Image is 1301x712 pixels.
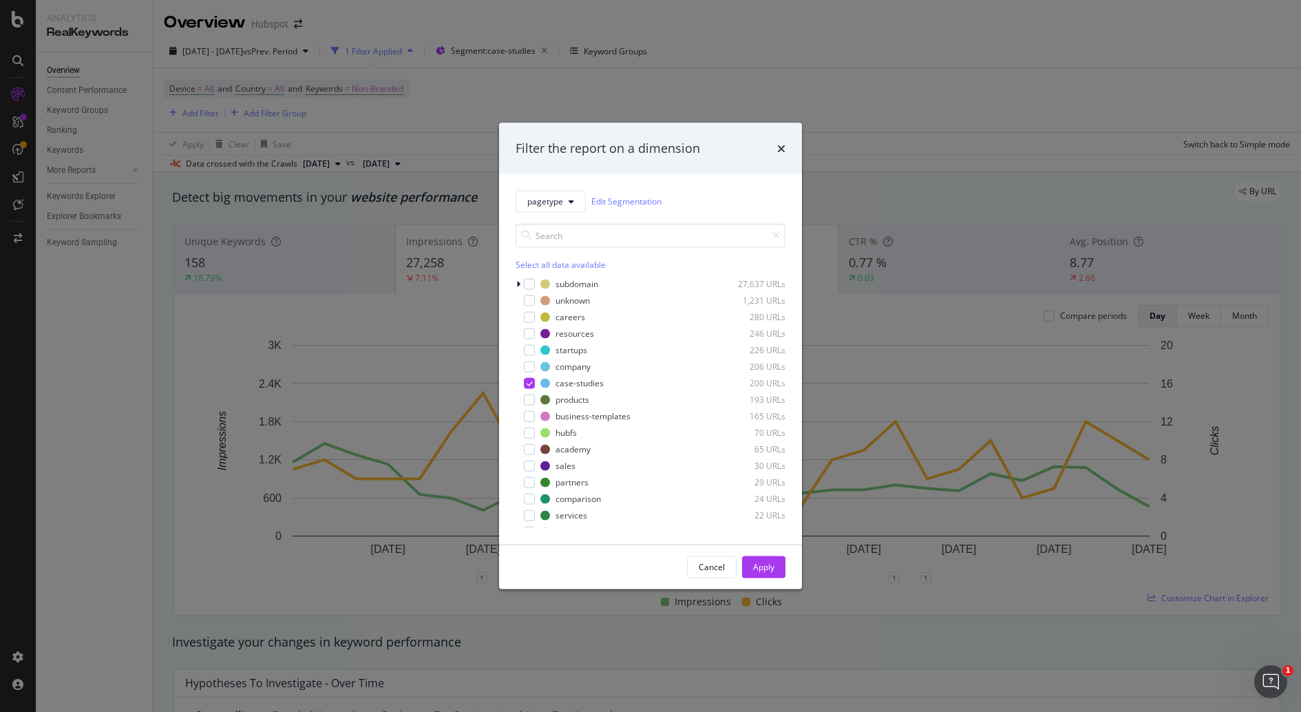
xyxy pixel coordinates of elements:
[556,377,604,389] div: case-studies
[718,328,785,339] div: 246 URLs
[591,194,662,209] a: Edit Segmentation
[556,328,594,339] div: resources
[499,123,802,589] div: modal
[527,196,563,207] span: pagetype
[718,394,785,406] div: 193 URLs
[516,223,785,247] input: Search
[556,394,589,406] div: products
[516,140,700,158] div: Filter the report on a dimension
[556,460,575,472] div: sales
[516,190,586,212] button: pagetype
[718,410,785,422] div: 165 URLs
[718,278,785,290] div: 27,637 URLs
[556,510,587,521] div: services
[1282,665,1293,676] span: 1
[556,477,589,488] div: partners
[516,258,785,270] div: Select all data available
[718,295,785,306] div: 1,231 URLs
[718,377,785,389] div: 200 URLs
[1254,665,1287,698] iframe: Intercom live chat
[556,361,591,373] div: company
[742,556,785,578] button: Apply
[556,278,598,290] div: subdomain
[718,311,785,323] div: 280 URLs
[556,526,582,538] div: pricing
[718,477,785,488] div: 29 URLs
[556,344,587,356] div: startups
[718,427,785,439] div: 70 URLs
[718,460,785,472] div: 30 URLs
[718,510,785,521] div: 22 URLs
[556,493,601,505] div: comparison
[753,561,774,573] div: Apply
[699,561,725,573] div: Cancel
[718,526,785,538] div: 19 URLs
[718,344,785,356] div: 226 URLs
[718,493,785,505] div: 24 URLs
[556,443,591,455] div: academy
[718,361,785,373] div: 206 URLs
[718,443,785,455] div: 65 URLs
[556,427,577,439] div: hubfs
[556,295,590,306] div: unknown
[556,311,585,323] div: careers
[687,556,737,578] button: Cancel
[777,140,785,158] div: times
[556,410,631,422] div: business-templates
